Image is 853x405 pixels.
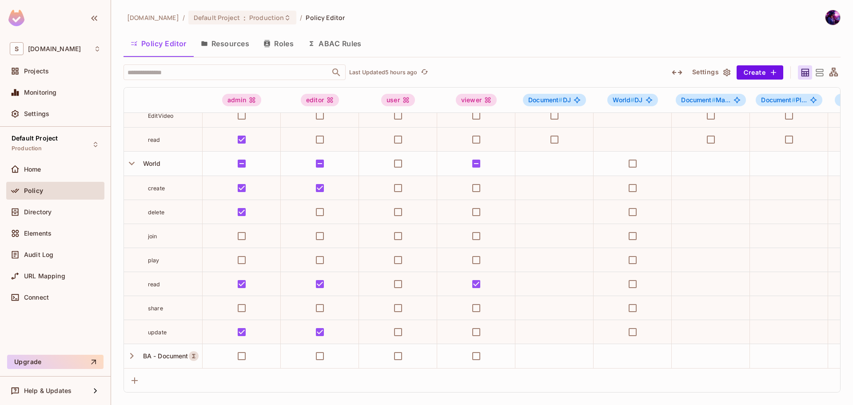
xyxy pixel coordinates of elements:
span: Document [761,96,795,104]
div: admin [222,94,261,106]
span: share [148,305,163,312]
img: Sơn Trần Văn [825,10,840,25]
span: Projects [24,68,49,75]
div: viewer [456,94,497,106]
span: # [792,96,796,104]
button: Roles [256,32,301,55]
span: Workspace: savameta.com [28,45,81,52]
button: Open [330,66,343,79]
span: create [148,185,165,192]
span: DJ [528,96,571,104]
li: / [300,13,302,22]
span: refresh [421,68,428,77]
button: Upgrade [7,355,104,369]
span: Document [528,96,562,104]
span: play [148,257,159,264]
span: Document#Player [756,94,822,106]
span: DJ [613,96,642,104]
span: Settings [24,110,49,117]
button: Policy Editor [124,32,194,55]
span: Elements [24,230,52,237]
span: Home [24,166,41,173]
button: Settings [689,65,733,80]
button: ABAC Rules [301,32,369,55]
span: URL Mapping [24,273,65,280]
span: World [613,96,634,104]
span: Click to refresh data [417,67,430,78]
span: Help & Updates [24,387,72,394]
span: update [148,329,167,336]
li: / [183,13,185,22]
span: the active workspace [127,13,179,22]
img: SReyMgAAAABJRU5ErkJggg== [8,10,24,26]
span: Default Project [194,13,240,22]
span: read [148,281,160,288]
span: Production [249,13,284,22]
span: # [558,96,562,104]
span: # [712,96,716,104]
p: Last Updated 5 hours ago [349,69,417,76]
span: EditVideo [148,112,173,119]
span: Default Project [12,135,58,142]
span: : [243,14,246,21]
span: delete [148,209,164,216]
span: S [10,42,24,55]
button: Create [737,65,783,80]
span: World [140,160,161,167]
span: Policy [24,187,43,194]
span: join [148,233,157,240]
span: Production [12,145,42,152]
span: Document [681,96,715,104]
div: editor [301,94,339,106]
div: user [381,94,415,106]
span: Connect [24,294,49,301]
span: Pl... [761,96,807,104]
span: read [148,136,160,143]
span: Directory [24,209,52,216]
span: Policy Editor [306,13,345,22]
span: Monitoring [24,89,57,96]
span: BA - Document [140,352,188,360]
span: Audit Log [24,251,53,258]
button: refresh [419,67,430,78]
span: Ma... [681,96,730,104]
span: # [630,96,634,104]
button: A Resource Set is a dynamically conditioned resource, defined by real-time criteria. [189,351,199,361]
button: Resources [194,32,256,55]
span: Document#MapEditor [676,94,745,106]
